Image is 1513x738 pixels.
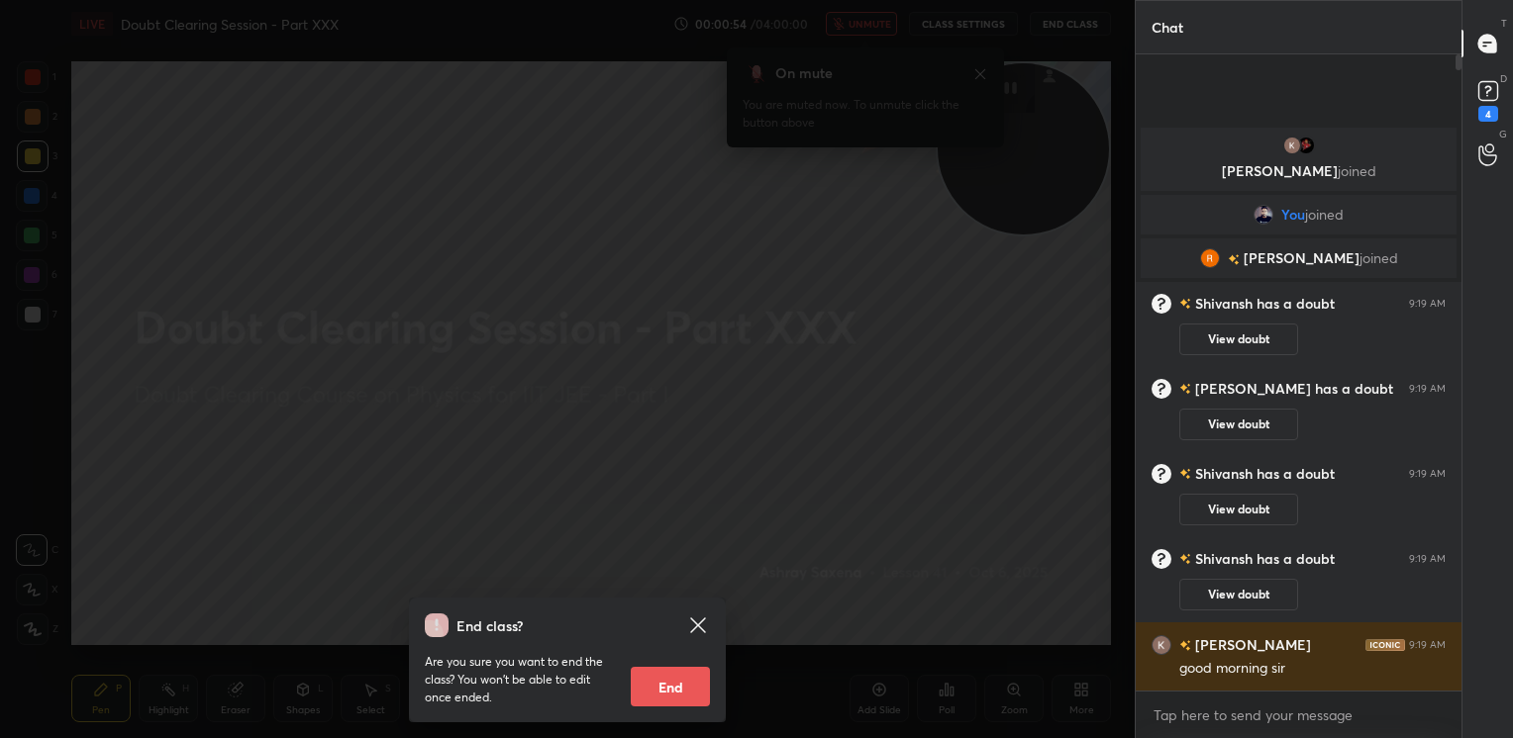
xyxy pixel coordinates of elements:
span: joined [1338,161,1376,180]
img: 3 [1282,136,1302,155]
h6: Shivansh [1191,295,1253,313]
img: no-rating-badge.077c3623.svg [1179,380,1191,398]
span: joined [1305,207,1344,223]
img: 873941af3b104175891c25fa6c47daf6.None [1296,136,1316,155]
button: View doubt [1179,323,1298,355]
span: You [1281,207,1305,223]
p: Are you sure you want to end the class? You won’t be able to edit once ended. [425,653,615,706]
span: [PERSON_NAME] [1244,250,1360,266]
img: iconic-dark.1390631f.png [1365,639,1405,651]
h6: Shivansh [1191,465,1253,483]
div: 9:19 AM [1409,553,1446,565]
p: G [1499,127,1507,141]
h6: [PERSON_NAME] [1191,380,1311,398]
span: joined [1360,250,1398,266]
img: no-rating-badge.077c3623.svg [1179,295,1191,313]
button: View doubt [1179,409,1298,440]
div: good morning sir [1179,659,1446,679]
p: Chat [1136,1,1199,53]
img: no-rating-badge.077c3623.svg [1179,465,1191,483]
button: View doubt [1179,494,1298,525]
img: no-rating-badge.077c3623.svg [1179,550,1191,568]
span: has a doubt [1253,295,1335,313]
p: D [1500,71,1507,86]
img: 3 [1152,635,1171,655]
div: grid [1136,124,1462,692]
div: 9:19 AM [1409,639,1446,651]
div: 4 [1478,106,1498,122]
p: [PERSON_NAME] [1153,163,1445,179]
h4: End class? [456,615,523,636]
button: View doubt [1179,579,1298,610]
div: 9:19 AM [1409,383,1446,395]
button: End [631,667,710,706]
img: d578d2a9b1ba40ba8329e9c7174a5df2.jpg [1254,205,1273,225]
span: has a doubt [1253,550,1335,568]
div: 9:19 AM [1409,468,1446,480]
span: has a doubt [1311,380,1393,398]
img: b1d34fe61ea549a29786144b241ac85a.12303291_3 [1200,248,1220,268]
span: has a doubt [1253,465,1335,483]
h6: [PERSON_NAME] [1191,634,1311,655]
div: 9:19 AM [1409,298,1446,310]
img: no-rating-badge.077c3623.svg [1179,640,1191,651]
h6: Shivansh [1191,550,1253,568]
p: T [1501,16,1507,31]
img: no-rating-badge.077c3623.svg [1228,254,1240,265]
